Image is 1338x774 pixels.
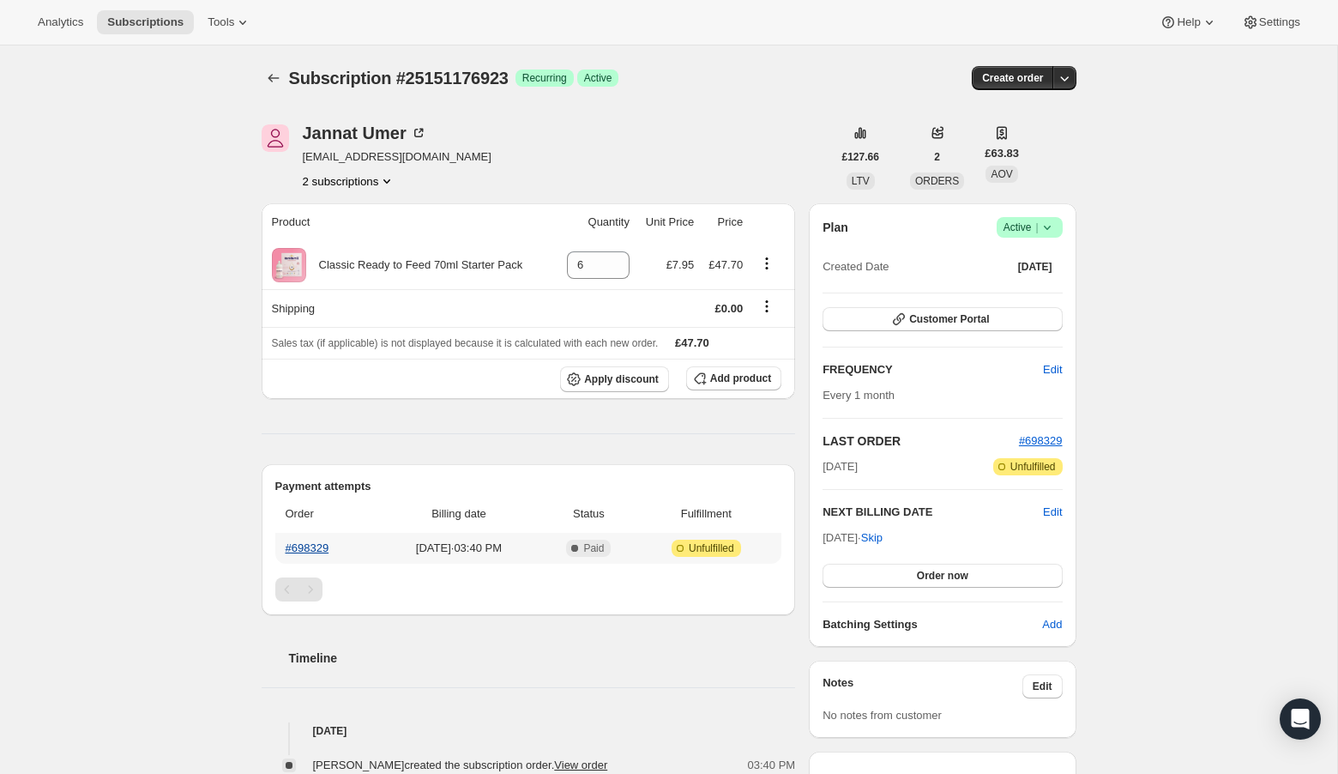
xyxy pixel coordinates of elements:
[313,759,608,771] span: [PERSON_NAME] created the subscription order.
[823,307,1062,331] button: Customer Portal
[909,312,989,326] span: Customer Portal
[823,674,1022,698] h3: Notes
[851,524,893,552] button: Skip
[1042,616,1062,633] span: Add
[823,219,848,236] h2: Plan
[303,124,427,142] div: Jannat Umer
[522,71,567,85] span: Recurring
[1010,460,1056,474] span: Unfulfilled
[554,759,607,771] a: View order
[306,257,523,274] div: Classic Ready to Feed 70ml Starter Pack
[861,529,883,547] span: Skip
[1177,15,1200,29] span: Help
[1043,504,1062,521] button: Edit
[303,172,396,190] button: Product actions
[1043,361,1062,378] span: Edit
[823,531,883,544] span: [DATE] ·
[982,71,1043,85] span: Create order
[852,175,870,187] span: LTV
[823,361,1043,378] h2: FREQUENCY
[584,71,612,85] span: Active
[675,336,709,349] span: £47.70
[1033,356,1072,384] button: Edit
[560,366,669,392] button: Apply discount
[823,709,942,722] span: No notes from customer
[38,15,83,29] span: Analytics
[1035,221,1038,234] span: |
[823,504,1043,521] h2: NEXT BILLING DATE
[1259,15,1300,29] span: Settings
[708,258,743,271] span: £47.70
[689,541,734,555] span: Unfulfilled
[635,203,699,241] th: Unit Price
[381,505,536,523] span: Billing date
[823,389,895,402] span: Every 1 month
[1280,698,1321,740] div: Open Intercom Messenger
[262,66,286,90] button: Subscriptions
[1003,219,1056,236] span: Active
[1232,10,1311,34] button: Settings
[272,248,306,282] img: product img
[748,757,796,774] span: 03:40 PM
[991,168,1012,180] span: AOV
[289,69,509,88] span: Subscription #25151176923
[753,297,780,316] button: Shipping actions
[583,541,604,555] span: Paid
[823,616,1042,633] h6: Batching Settings
[1022,674,1063,698] button: Edit
[1019,432,1063,450] button: #698329
[262,124,289,152] span: Jannat Umer
[97,10,194,34] button: Subscriptions
[286,541,329,554] a: #698329
[686,366,781,390] button: Add product
[915,175,959,187] span: ORDERS
[1033,680,1052,693] span: Edit
[842,150,879,164] span: £127.66
[666,258,695,271] span: £7.95
[275,577,782,602] nav: Pagination
[710,372,771,385] span: Add product
[289,650,796,667] h2: Timeline
[381,540,536,557] span: [DATE] · 03:40 PM
[303,148,491,166] span: [EMAIL_ADDRESS][DOMAIN_NAME]
[262,203,555,241] th: Product
[823,258,889,275] span: Created Date
[107,15,184,29] span: Subscriptions
[753,254,780,273] button: Product actions
[641,505,771,523] span: Fulfillment
[584,372,659,386] span: Apply discount
[917,569,968,583] span: Order now
[1018,260,1052,274] span: [DATE]
[1149,10,1227,34] button: Help
[275,478,782,495] h2: Payment attempts
[554,203,635,241] th: Quantity
[27,10,93,34] button: Analytics
[1019,434,1063,447] a: #698329
[275,495,377,533] th: Order
[262,289,555,327] th: Shipping
[972,66,1053,90] button: Create order
[985,145,1019,162] span: £63.83
[208,15,234,29] span: Tools
[546,505,630,523] span: Status
[1032,611,1072,638] button: Add
[823,432,1019,450] h2: LAST ORDER
[262,723,796,740] h4: [DATE]
[699,203,748,241] th: Price
[715,302,744,315] span: £0.00
[823,564,1062,588] button: Order now
[823,458,858,475] span: [DATE]
[934,150,940,164] span: 2
[1008,255,1063,279] button: [DATE]
[832,145,889,169] button: £127.66
[197,10,262,34] button: Tools
[924,145,950,169] button: 2
[272,337,659,349] span: Sales tax (if applicable) is not displayed because it is calculated with each new order.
